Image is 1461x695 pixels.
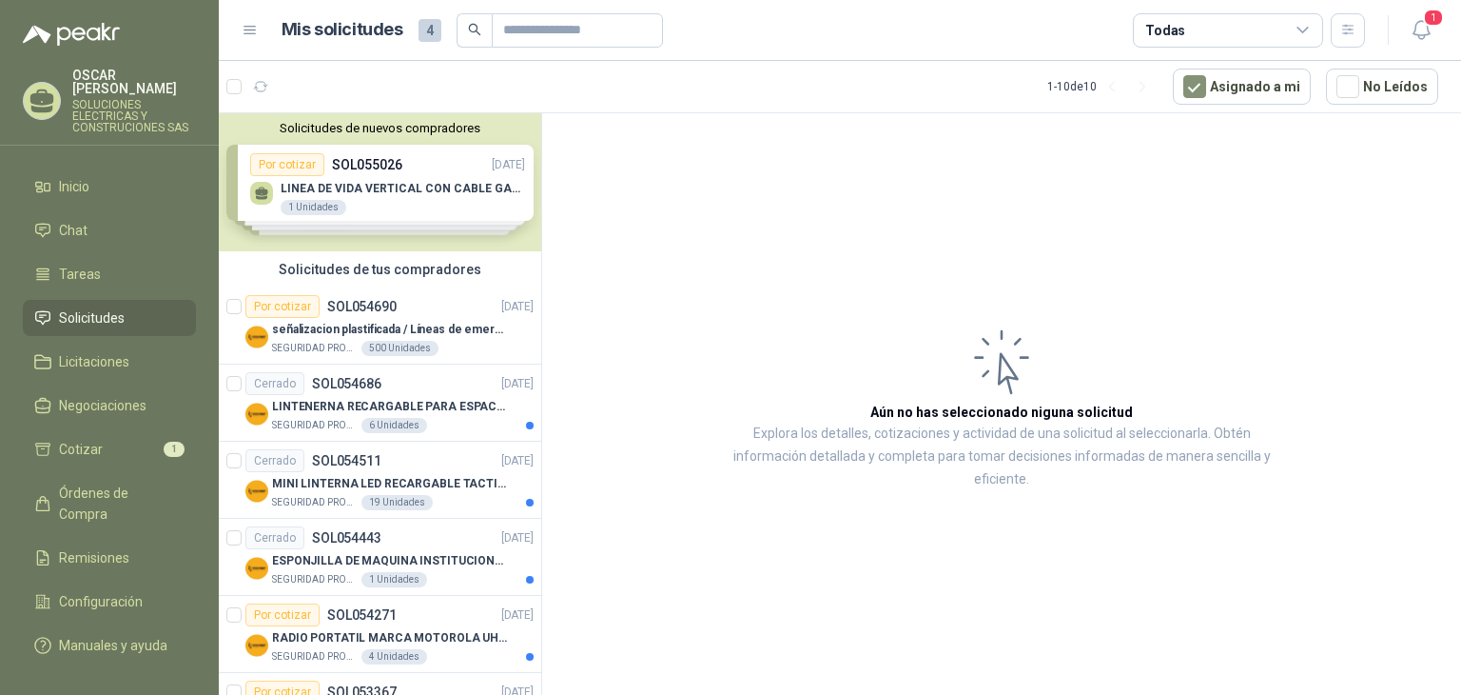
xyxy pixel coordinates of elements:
[361,572,427,587] div: 1 Unidades
[327,608,397,622] p: SOL054271
[23,475,196,532] a: Órdenes de Compra
[272,398,509,416] p: LINTENERNA RECARGABLE PARA ESPACIOS ABIERTOS 100-120MTS
[59,351,129,372] span: Licitaciones
[245,372,304,395] div: Cerrado
[272,321,509,339] p: señalizacion plastificada / Líneas de emergencia
[1173,69,1311,105] button: Asignado a mi
[361,341,438,356] div: 500 Unidades
[501,375,534,393] p: [DATE]
[23,387,196,424] a: Negociaciones
[501,298,534,316] p: [DATE]
[23,431,196,467] a: Cotizar1
[732,423,1271,491] p: Explora los detalles, cotizaciones y actividad de una solicitud al seleccionarla. Obtén informaci...
[312,377,381,390] p: SOL054686
[245,526,304,549] div: Cerrado
[501,529,534,547] p: [DATE]
[59,439,103,460] span: Cotizar
[164,442,185,457] span: 1
[59,176,89,197] span: Inicio
[219,365,541,442] a: CerradoSOL054686[DATE] Company LogoLINTENERNA RECARGABLE PARA ESPACIOS ABIERTOS 100-120MTSSEGURID...
[245,449,304,472] div: Cerrado
[272,629,509,647] p: RADIO PORTATIL MARCA MOTOROLA UHF SIN PANTALLA CON GPS, INCLUYE: ANTENA, BATERIA, CLIP Y CARGADOR
[870,402,1133,423] h3: Aún no has seleccionado niguna solicitud
[272,475,509,493] p: MINI LINTERNA LED RECARGABLE TACTICA
[245,634,268,657] img: Company Logo
[361,649,427,665] div: 4 Unidades
[1404,13,1438,48] button: 1
[272,572,358,587] p: SEGURIDAD PROVISER LTDA
[245,557,268,580] img: Company Logo
[419,19,441,42] span: 4
[219,442,541,519] a: CerradoSOL054511[DATE] Company LogoMINI LINTERNA LED RECARGABLE TACTICASEGURIDAD PROVISER LTDA19 ...
[272,649,358,665] p: SEGURIDAD PROVISER LTDA
[327,300,397,313] p: SOL054690
[501,606,534,625] p: [DATE]
[23,256,196,292] a: Tareas
[219,251,541,288] div: Solicitudes de tus compradores
[1326,69,1438,105] button: No Leídos
[219,288,541,365] a: Por cotizarSOL054690[DATE] Company Logoseñalizacion plastificada / Líneas de emergenciaSEGURIDAD ...
[23,23,120,46] img: Logo peakr
[272,418,358,433] p: SEGURIDAD PROVISER LTDA
[1423,9,1444,27] span: 1
[219,519,541,596] a: CerradoSOL054443[DATE] Company LogoESPONJILLA DE MAQUINA INSTITUCIONAL-NEGRA X 12 UNIDADESSEGURID...
[23,540,196,576] a: Remisiones
[226,121,534,135] button: Solicitudes de nuevos compradores
[361,418,427,433] div: 6 Unidades
[23,212,196,248] a: Chat
[245,604,320,626] div: Por cotizar
[59,547,129,568] span: Remisiones
[59,220,88,241] span: Chat
[361,495,433,510] div: 19 Unidades
[282,16,403,44] h1: Mis solicitudes
[219,596,541,673] a: Por cotizarSOL054271[DATE] Company LogoRADIO PORTATIL MARCA MOTOROLA UHF SIN PANTALLA CON GPS, IN...
[23,584,196,620] a: Configuración
[219,113,541,251] div: Solicitudes de nuevos compradoresPor cotizarSOL055026[DATE] LINEA DE VIDA VERTICAL CON CABLE GALV...
[59,635,167,656] span: Manuales y ayuda
[245,403,268,426] img: Company Logo
[59,483,178,525] span: Órdenes de Compra
[272,552,509,570] p: ESPONJILLA DE MAQUINA INSTITUCIONAL-NEGRA X 12 UNIDADES
[272,341,358,356] p: SEGURIDAD PROVISER LTDA
[23,344,196,380] a: Licitaciones
[501,452,534,470] p: [DATE]
[23,627,196,664] a: Manuales y ayuda
[245,295,320,318] div: Por cotizar
[312,531,381,545] p: SOL054443
[468,23,481,36] span: search
[1047,71,1158,102] div: 1 - 10 de 10
[72,69,196,95] p: OSCAR [PERSON_NAME]
[245,326,268,348] img: Company Logo
[1145,20,1185,41] div: Todas
[59,591,143,612] span: Configuración
[23,169,196,205] a: Inicio
[23,300,196,336] a: Solicitudes
[59,395,146,416] span: Negociaciones
[59,308,125,328] span: Solicitudes
[59,264,101,285] span: Tareas
[245,480,268,503] img: Company Logo
[312,454,381,467] p: SOL054511
[272,495,358,510] p: SEGURIDAD PROVISER LTDA
[72,99,196,133] p: SOLUCIONES ELECTRICAS Y CONSTRUCIONES SAS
